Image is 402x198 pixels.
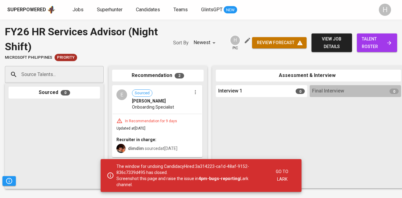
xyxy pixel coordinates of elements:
p: Sort By [173,39,189,47]
a: Teams [173,6,189,14]
span: 0 [296,89,305,94]
div: Sourced [9,87,100,99]
b: 4pm-bugs-reporting [198,176,240,181]
span: NEW [224,7,237,13]
div: Newest [194,37,218,48]
span: Teams [173,7,188,12]
button: Open [100,74,101,75]
button: Pipeline Triggers [2,176,16,186]
span: Sourced [132,90,152,96]
a: GlintsGPT NEW [201,6,237,14]
button: Go to Lark [270,163,294,188]
span: view job details [316,35,347,50]
b: Recruiter in charge: [116,137,156,142]
div: H [379,4,391,16]
span: review forecast [257,39,302,47]
span: [PERSON_NAME] [132,98,166,104]
span: 0 [61,90,70,96]
p: Newest [194,39,210,46]
div: ESourced[PERSON_NAME]Onboarding SpecialistIn Recommendation for 9 daysUpdated at[DATE]Recruiter i... [112,85,202,157]
span: Superhunter [97,7,123,12]
span: GlintsGPT [201,7,222,12]
div: Recommendation [112,70,204,82]
p: The window for undoing CandidacyHired:3a314223-ca1d-48af-9152-836c7339d495 has closed. Screenshot... [116,163,265,188]
div: H [230,35,240,46]
span: Candidates [136,7,160,12]
img: diemas@glints.com [116,144,126,153]
span: Microsoft Philippines [5,55,52,61]
span: 2 [175,73,184,78]
span: Jobs [73,7,84,12]
button: review forecast [252,37,307,48]
div: E [116,89,127,100]
div: FY26 HR Services Advisor (Night Shift) [5,24,161,54]
span: 0 [390,89,399,94]
div: Assessment & Interview [216,70,401,82]
a: Superpoweredapp logo [7,5,55,14]
span: Go to Lark [272,168,292,183]
div: pic [230,35,240,51]
button: view job details [311,33,352,52]
span: talent roster [362,35,392,50]
span: Priority [55,55,77,61]
div: New Job received from Demand Team [55,54,77,61]
span: Final Interview [312,88,344,95]
a: Candidates [136,6,161,14]
span: Updated at [DATE] [116,126,145,130]
b: dimdim [128,146,144,151]
span: Onboarding Specialist [132,104,174,110]
a: Superhunter [97,6,124,14]
div: In Recommendation for 9 days [123,119,180,124]
a: talent roster [357,33,397,52]
a: Jobs [73,6,85,14]
span: Interview 1 [218,88,242,95]
span: sourced at [DATE] [128,146,177,151]
div: Superpowered [7,6,46,13]
img: app logo [47,5,55,14]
